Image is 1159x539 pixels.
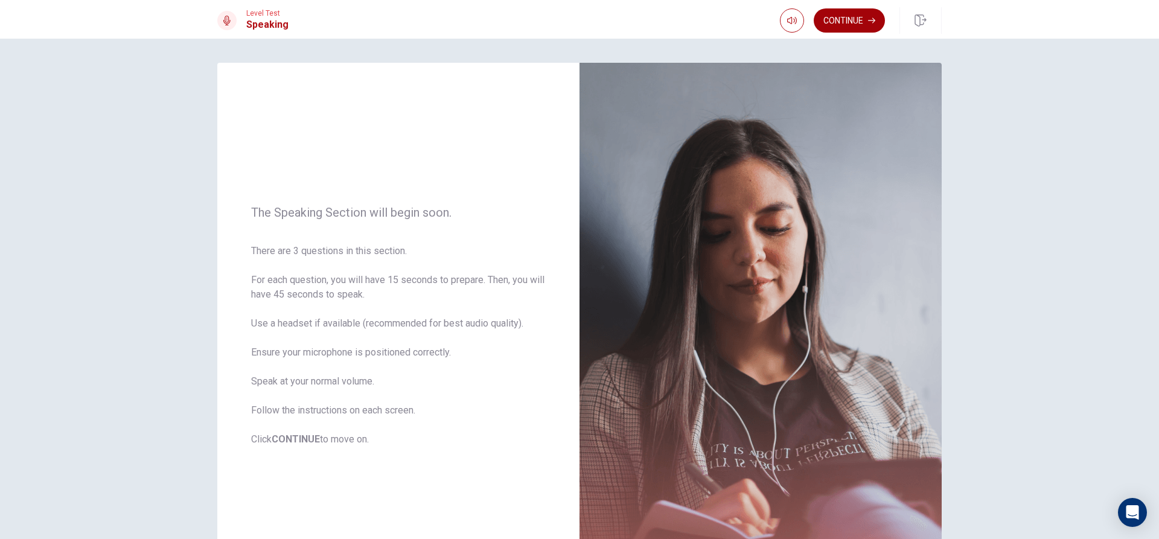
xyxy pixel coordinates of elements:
span: Level Test [246,9,289,18]
span: There are 3 questions in this section. For each question, you will have 15 seconds to prepare. Th... [251,244,546,447]
h1: Speaking [246,18,289,32]
button: Continue [814,8,885,33]
b: CONTINUE [272,433,320,445]
div: Open Intercom Messenger [1118,498,1147,527]
span: The Speaking Section will begin soon. [251,205,546,220]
